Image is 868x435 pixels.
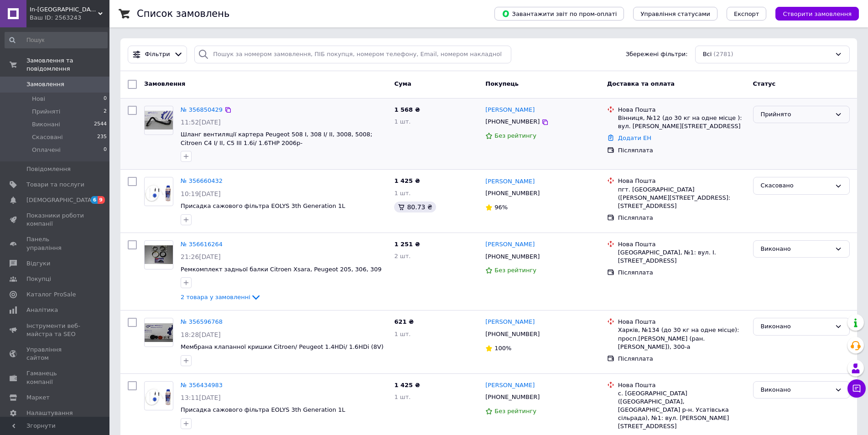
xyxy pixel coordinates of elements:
[640,10,710,17] span: Управління статусами
[761,385,831,395] div: Виконано
[26,259,50,268] span: Відгуки
[494,408,536,414] span: Без рейтингу
[485,253,540,260] span: [PHONE_NUMBER]
[761,110,831,119] div: Прийнято
[144,80,185,87] span: Замовлення
[394,382,420,388] span: 1 425 ₴
[761,181,831,191] div: Скасовано
[753,80,776,87] span: Статус
[394,190,411,197] span: 1 шт.
[181,382,223,388] a: № 356434983
[26,409,73,417] span: Налаштування
[494,267,536,274] span: Без рейтингу
[485,80,519,87] span: Покупець
[618,318,746,326] div: Нова Пошта
[30,14,109,22] div: Ваш ID: 2563243
[26,235,84,252] span: Панель управління
[394,331,411,337] span: 1 шт.
[485,118,540,125] span: [PHONE_NUMBER]
[181,294,261,300] a: 2 товара у замовленні
[181,318,223,325] a: № 356596768
[181,394,221,401] span: 13:11[DATE]
[181,177,223,184] a: № 356660432
[181,266,381,273] a: Ремкомплект задньої балки Citroen Xsara, Peugeot 205, 306, 309
[181,190,221,197] span: 10:19[DATE]
[618,177,746,185] div: Нова Пошта
[91,196,98,204] span: 6
[145,50,170,59] span: Фільтри
[94,120,107,129] span: 2544
[144,177,173,206] a: Фото товару
[145,245,173,264] img: Фото товару
[713,51,733,57] span: (2781)
[847,379,866,398] button: Чат з покупцем
[26,306,58,314] span: Аналітика
[633,7,717,21] button: Управління статусами
[394,394,411,400] span: 1 шт.
[181,131,372,146] span: Шланг вентиляції картера Peugeot 508 I, 308 I/ II, 3008, 5008; Citroen C4 I/ II, C5 III 1.6i/ 1.6...
[703,50,712,59] span: Всі
[394,106,420,113] span: 1 568 ₴
[32,95,45,103] span: Нові
[181,202,345,209] a: Присадка сажового фільтра EOLYS 3th Generation 1L
[145,323,173,342] img: Фото товару
[181,294,250,300] span: 2 товара у замовленні
[104,95,107,103] span: 0
[618,146,746,155] div: Післяплата
[181,241,223,248] a: № 356616264
[734,10,759,17] span: Експорт
[144,318,173,347] a: Фото товару
[26,346,84,362] span: Управління сайтом
[181,406,345,413] a: Присадка сажового фільтра EOLYS 3th Generation 1L
[485,240,535,249] a: [PERSON_NAME]
[26,322,84,338] span: Інструменти веб-майстра та SEO
[783,10,852,17] span: Створити замовлення
[97,133,107,141] span: 235
[394,80,411,87] span: Cума
[137,8,229,19] h1: Список замовлень
[727,7,767,21] button: Експорт
[485,331,540,337] span: [PHONE_NUMBER]
[394,177,420,184] span: 1 425 ₴
[26,275,51,283] span: Покупці
[766,10,859,17] a: Створити замовлення
[485,381,535,390] a: [PERSON_NAME]
[485,190,540,197] span: [PHONE_NUMBER]
[607,80,675,87] span: Доставка та оплата
[618,326,746,351] div: Харків, №134 (до 30 кг на одне місце): просп.[PERSON_NAME] (ран. [PERSON_NAME]), 300-а
[145,385,173,406] img: Фото товару
[494,345,511,352] span: 100%
[618,381,746,389] div: Нова Пошта
[618,114,746,130] div: Вінниця, №12 (до 30 кг на одне місце ): вул. [PERSON_NAME][STREET_ADDRESS]
[144,381,173,410] a: Фото товару
[32,133,63,141] span: Скасовані
[104,108,107,116] span: 2
[26,212,84,228] span: Показники роботи компанії
[394,118,411,125] span: 1 шт.
[144,240,173,269] a: Фото товару
[26,394,50,402] span: Маркет
[761,322,831,331] div: Виконано
[194,46,511,63] input: Пошук за номером замовлення, ПІБ покупця, номером телефону, Email, номером накладної
[618,249,746,265] div: [GEOGRAPHIC_DATA], №1: вул. І. [STREET_ADDRESS]
[26,80,64,88] span: Замовлення
[181,253,221,260] span: 21:26[DATE]
[394,202,436,212] div: 80.73 ₴
[618,106,746,114] div: Нова Пошта
[145,111,173,129] img: Фото товару
[485,177,535,186] a: [PERSON_NAME]
[618,214,746,222] div: Післяплата
[26,57,109,73] span: Замовлення та повідомлення
[26,165,71,173] span: Повідомлення
[144,106,173,135] a: Фото товару
[775,7,859,21] button: Створити замовлення
[26,369,84,386] span: Гаманець компанії
[181,343,384,350] a: Мембрана клапанної кришки Citroen/ Peugeot 1.4HDi/ 1.6HDi (8V)
[30,5,98,14] span: In-France
[494,7,624,21] button: Завантажити звіт по пром-оплаті
[618,269,746,277] div: Післяплата
[485,394,540,400] span: [PHONE_NUMBER]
